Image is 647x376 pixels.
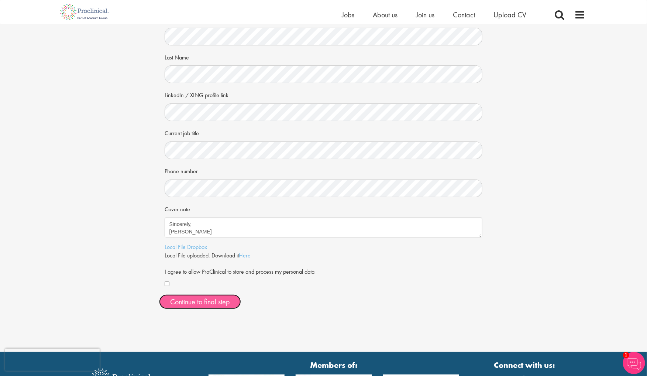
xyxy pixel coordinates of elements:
[494,359,557,371] strong: Connect with us:
[209,359,460,371] strong: Members of:
[165,265,314,276] label: I agree to allow ProClinical to store and process my personal data
[165,51,189,62] label: Last Name
[170,297,230,307] span: Continue to final step
[165,252,251,259] span: Local File uploaded. Download it
[165,203,190,214] label: Cover note
[623,352,645,374] img: Chatbot
[453,10,475,20] a: Contact
[5,349,100,371] iframe: reCAPTCHA
[165,165,198,176] label: Phone number
[165,243,186,251] a: Local File
[187,243,207,251] a: Dropbox
[159,294,241,309] button: Continue to final step
[416,10,435,20] a: Join us
[494,10,527,20] a: Upload CV
[623,352,629,358] span: 1
[239,252,251,259] a: Here
[342,10,355,20] a: Jobs
[165,89,228,100] label: LinkedIn / XING profile link
[165,127,199,138] label: Current job title
[373,10,398,20] a: About us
